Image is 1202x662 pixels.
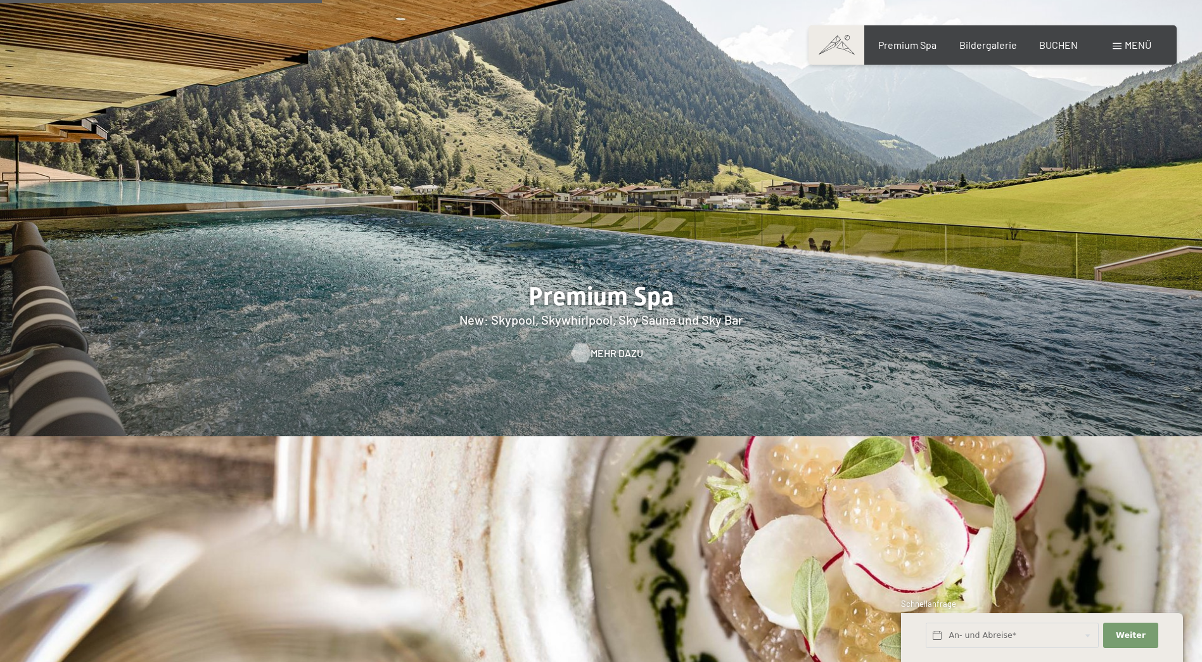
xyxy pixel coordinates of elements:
span: Mehr dazu [591,346,643,360]
button: Weiter [1103,623,1158,649]
span: Schnellanfrage [901,599,956,609]
a: Mehr dazu [572,346,630,360]
a: BUCHEN [1039,39,1078,51]
a: Bildergalerie [959,39,1017,51]
a: Premium Spa [878,39,937,51]
span: Weiter [1116,630,1146,641]
span: Menü [1125,39,1151,51]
